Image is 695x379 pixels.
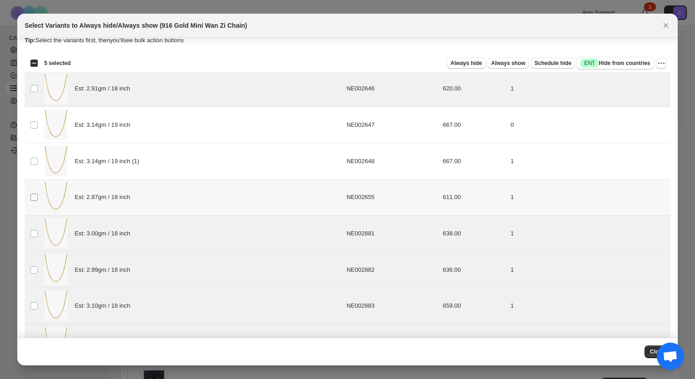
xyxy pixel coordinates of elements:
[508,143,670,180] td: 1
[344,288,440,324] td: NE002883
[450,60,482,67] span: Always hide
[447,58,485,69] button: Always hide
[650,348,665,355] span: Close
[344,215,440,252] td: NE002881
[344,179,440,215] td: NE002655
[25,21,247,30] h2: Select Variants to Always hide/Always show (916 Gold Mini Wan Zi Chain)
[75,265,135,274] span: Est: 2.99gm / 18 inch
[657,343,684,370] div: Open chat
[491,60,525,67] span: Always show
[534,60,571,67] span: Schedule hide
[580,59,650,68] span: Hide from countries
[45,74,67,104] img: 916GoldMiniWanZiChainthumbnail.jpg
[508,324,670,360] td: 1
[344,252,440,288] td: NE002882
[344,107,440,143] td: NE002647
[45,291,67,321] img: 916GoldMiniWanZiChainthumbnail.jpg
[75,193,135,202] span: Est: 2.87gm / 18 inch
[25,37,35,44] strong: Tip:
[25,36,670,45] p: Select the variants first, then you'll see bulk action buttons
[75,84,135,93] span: Est: 2.91gm / 18 inch
[75,229,135,238] span: Est: 3.00gm / 18 inch
[508,252,670,288] td: 1
[75,120,135,130] span: Est: 3.14gm / 19 inch
[45,327,67,358] img: 916GoldMiniWanZiChainthumbnail.jpg
[508,71,670,107] td: 1
[440,143,508,180] td: 667.00
[488,58,529,69] button: Always show
[344,71,440,107] td: NE002646
[584,60,595,67] span: ENT
[45,110,67,140] img: 916GoldMiniWanZiChainthumbnail.jpg
[75,301,135,310] span: Est: 3.10gm / 18 inch
[45,254,67,285] img: 916GoldMiniWanZiChainthumbnail.jpg
[344,143,440,180] td: NE002648
[508,288,670,324] td: 1
[440,179,508,215] td: 611.00
[645,345,670,358] button: Close
[344,324,440,360] td: NE002886
[508,179,670,215] td: 1
[656,58,667,69] button: More actions
[440,215,508,252] td: 638.00
[508,107,670,143] td: 0
[577,57,654,70] button: SuccessENTHide from countries
[44,60,71,67] span: 5 selected
[440,107,508,143] td: 667.00
[45,182,67,213] img: 916GoldMiniWanZiChainthumbnail.jpg
[440,324,508,360] td: 615.00
[531,58,575,69] button: Schedule hide
[660,19,672,32] button: Close
[45,146,67,176] img: 916GoldMiniWanZiChainthumbnail.jpg
[440,71,508,107] td: 620.00
[508,215,670,252] td: 1
[440,288,508,324] td: 659.00
[440,252,508,288] td: 636.00
[75,157,144,166] span: Est: 3.14gm / 19 inch (1)
[45,219,67,249] img: 916GoldMiniWanZiChainthumbnail.jpg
